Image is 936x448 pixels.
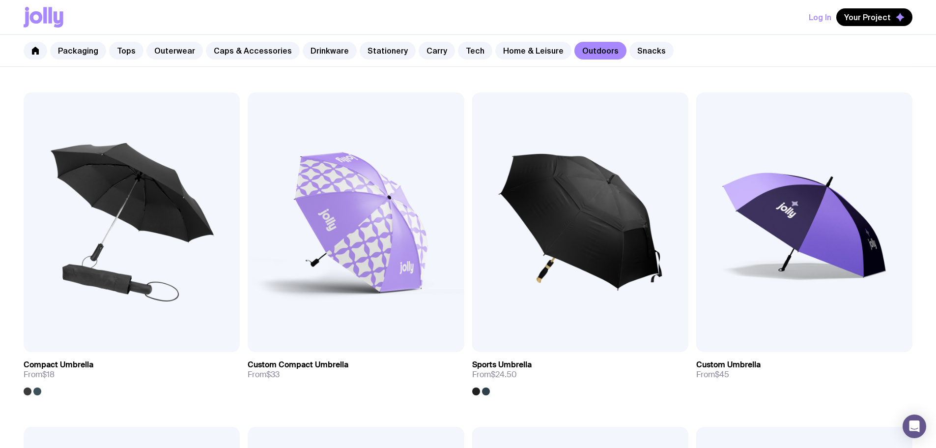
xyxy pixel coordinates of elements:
a: Sports UmbrellaFrom$24.50 [472,352,688,395]
span: $45 [715,369,729,380]
a: Tech [458,42,492,60]
div: Open Intercom Messenger [903,415,926,438]
a: Compact UmbrellaFrom$18 [24,352,240,395]
a: Stationery [360,42,416,60]
span: $18 [42,369,55,380]
a: Outerwear [146,42,203,60]
a: Snacks [629,42,674,60]
h3: Custom Compact Umbrella [248,360,348,370]
button: Your Project [836,8,912,26]
a: Home & Leisure [495,42,571,60]
a: Caps & Accessories [206,42,300,60]
button: Log In [809,8,831,26]
span: From [696,370,729,380]
a: Custom Compact UmbrellaFrom$33 [248,352,464,388]
span: $24.50 [491,369,517,380]
span: From [248,370,280,380]
a: Tops [109,42,143,60]
a: Carry [419,42,455,60]
h3: Compact Umbrella [24,360,93,370]
a: Drinkware [303,42,357,60]
span: $33 [266,369,280,380]
a: Outdoors [574,42,626,60]
a: Packaging [50,42,106,60]
a: Custom UmbrellaFrom$45 [696,352,912,388]
span: From [24,370,55,380]
span: From [472,370,517,380]
span: Your Project [844,12,891,22]
h3: Custom Umbrella [696,360,761,370]
h3: Sports Umbrella [472,360,532,370]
